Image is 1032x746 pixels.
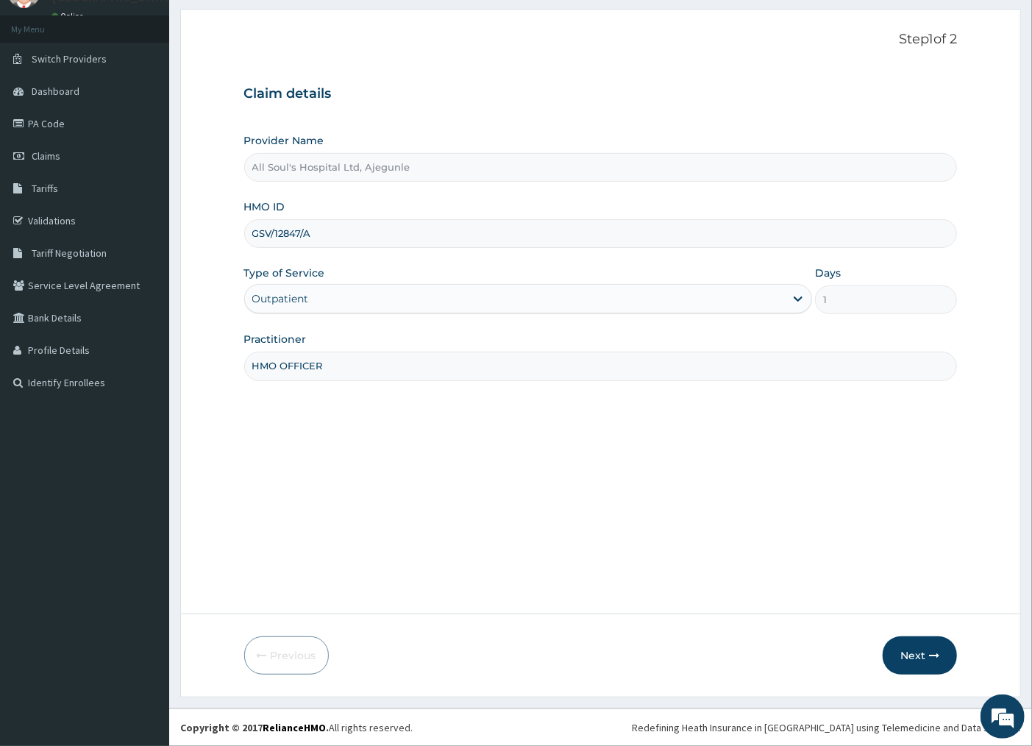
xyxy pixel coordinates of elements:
[241,7,277,43] div: Minimize live chat window
[883,636,957,675] button: Next
[32,149,60,163] span: Claims
[244,32,958,48] p: Step 1 of 2
[32,246,107,260] span: Tariff Negotiation
[169,708,1032,746] footer: All rights reserved.
[815,266,841,280] label: Days
[244,199,285,214] label: HMO ID
[180,721,329,734] strong: Copyright © 2017 .
[76,82,247,102] div: Chat with us now
[244,636,329,675] button: Previous
[244,352,958,380] input: Enter Name
[244,219,958,248] input: Enter HMO ID
[244,133,324,148] label: Provider Name
[32,85,79,98] span: Dashboard
[32,52,107,65] span: Switch Providers
[7,402,280,453] textarea: Type your message and hit 'Enter'
[252,291,309,306] div: Outpatient
[85,185,203,334] span: We're online!
[244,86,958,102] h3: Claim details
[632,720,1021,735] div: Redefining Heath Insurance in [GEOGRAPHIC_DATA] using Telemedicine and Data Science!
[51,11,87,21] a: Online
[27,74,60,110] img: d_794563401_company_1708531726252_794563401
[32,182,58,195] span: Tariffs
[244,266,325,280] label: Type of Service
[263,721,326,734] a: RelianceHMO
[244,332,307,347] label: Practitioner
